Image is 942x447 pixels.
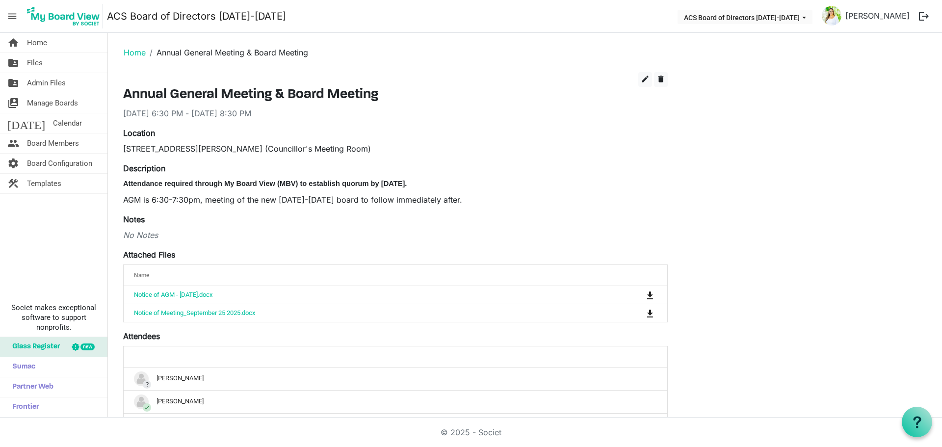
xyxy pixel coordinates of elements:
[123,330,160,342] label: Attendees
[7,337,60,357] span: Glass Register
[107,6,286,26] a: ACS Board of Directors [DATE]-[DATE]
[606,304,667,322] td: is Command column column header
[7,113,45,133] span: [DATE]
[24,4,103,28] img: My Board View Logo
[134,309,255,316] a: Notice of Meeting_September 25 2025.docx
[123,127,155,139] label: Location
[7,33,19,53] span: home
[654,72,668,87] button: delete
[27,73,66,93] span: Admin Files
[123,194,668,206] p: AGM is 6:30-7:30pm, meeting of the new [DATE]-[DATE] board to follow immediately after.
[124,304,606,322] td: Notice of Meeting_September 25 2025.docx is template cell column header Name
[134,272,149,279] span: Name
[7,133,19,153] span: people
[638,72,652,87] button: edit
[123,180,407,187] span: Attendance required through My Board View (MBV) to establish quorum by [DATE].
[641,75,650,83] span: edit
[53,113,82,133] span: Calendar
[7,377,53,397] span: Partner Web
[7,174,19,193] span: construction
[134,371,657,386] div: [PERSON_NAME]
[123,229,668,241] div: No Notes
[27,53,43,73] span: Files
[124,413,667,436] td: checkKathryn Smith is template cell column header
[123,213,145,225] label: Notes
[7,93,19,113] span: switch_account
[124,286,606,304] td: Notice of AGM - September 25 2025.docx is template cell column header Name
[27,93,78,113] span: Manage Boards
[134,371,149,386] img: no-profile-picture.svg
[27,174,61,193] span: Templates
[678,10,812,24] button: ACS Board of Directors 2024-2025 dropdownbutton
[134,291,212,298] a: Notice of AGM - [DATE].docx
[4,303,103,332] span: Societ makes exceptional software to support nonprofits.
[7,357,35,377] span: Sumac
[27,33,47,53] span: Home
[24,4,107,28] a: My Board View Logo
[7,397,39,417] span: Frontier
[124,48,146,57] a: Home
[143,380,151,389] span: ?
[606,286,667,304] td: is Command column column header
[7,53,19,73] span: folder_shared
[123,249,175,261] label: Attached Files
[822,6,841,26] img: P1o51ie7xrVY5UL7ARWEW2r7gNC2P9H9vlLPs2zch7fLSXidsvLolGPwwA3uyx8AkiPPL2cfIerVbTx3yTZ2nQ_thumb.png
[656,75,665,83] span: delete
[3,7,22,26] span: menu
[7,154,19,173] span: settings
[146,47,308,58] li: Annual General Meeting & Board Meeting
[643,288,657,302] button: Download
[441,427,501,437] a: © 2025 - Societ
[143,403,151,412] span: check
[7,73,19,93] span: folder_shared
[80,343,95,350] div: new
[914,6,934,26] button: logout
[123,162,165,174] label: Description
[134,394,657,409] div: [PERSON_NAME]
[123,87,668,104] h3: Annual General Meeting & Board Meeting
[27,133,79,153] span: Board Members
[841,6,914,26] a: [PERSON_NAME]
[643,306,657,320] button: Download
[27,154,92,173] span: Board Configuration
[123,143,668,155] div: [STREET_ADDRESS][PERSON_NAME] (Councillor's Meeting Room)
[134,394,149,409] img: no-profile-picture.svg
[123,107,668,119] div: [DATE] 6:30 PM - [DATE] 8:30 PM
[124,390,667,413] td: checkKarl Hanley is template cell column header
[124,368,667,390] td: ?Gloria Rojas is template cell column header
